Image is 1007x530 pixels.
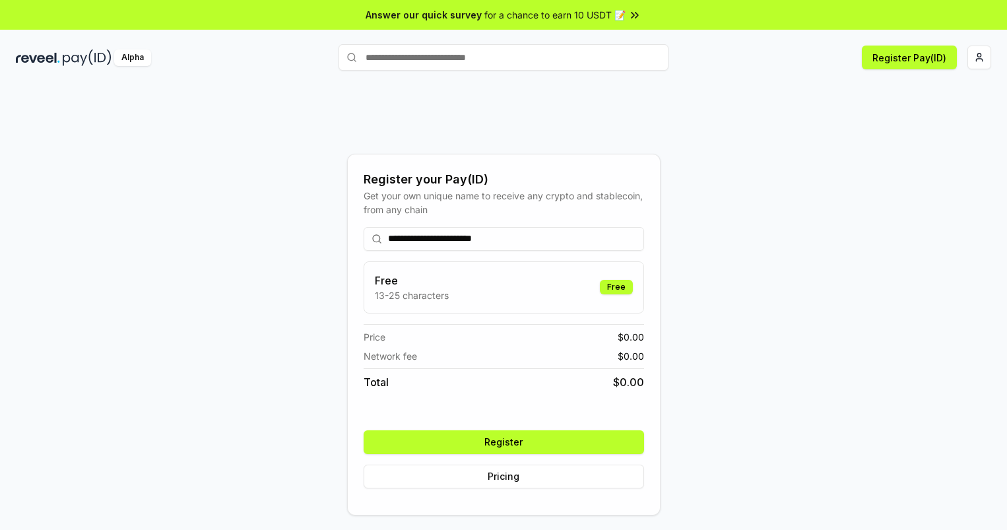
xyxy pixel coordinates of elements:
[364,170,644,189] div: Register your Pay(ID)
[364,330,385,344] span: Price
[114,50,151,66] div: Alpha
[63,50,112,66] img: pay_id
[364,430,644,454] button: Register
[364,189,644,216] div: Get your own unique name to receive any crypto and stablecoin, from any chain
[364,349,417,363] span: Network fee
[364,374,389,390] span: Total
[366,8,482,22] span: Answer our quick survey
[16,50,60,66] img: reveel_dark
[862,46,957,69] button: Register Pay(ID)
[600,280,633,294] div: Free
[618,349,644,363] span: $ 0.00
[613,374,644,390] span: $ 0.00
[375,273,449,288] h3: Free
[375,288,449,302] p: 13-25 characters
[618,330,644,344] span: $ 0.00
[484,8,626,22] span: for a chance to earn 10 USDT 📝
[364,465,644,488] button: Pricing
